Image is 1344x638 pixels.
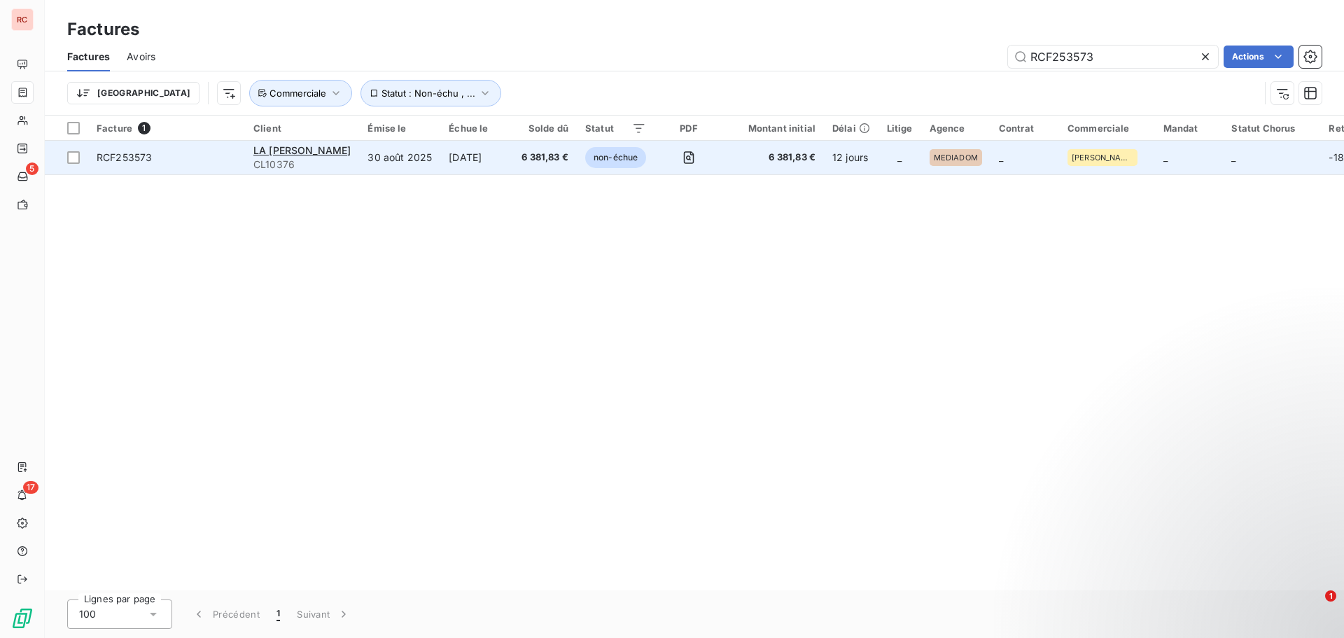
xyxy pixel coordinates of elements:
button: Statut : Non-échu , ... [360,80,501,106]
iframe: Intercom live chat [1296,590,1330,624]
button: Actions [1224,46,1294,68]
td: 30 août 2025 [359,141,440,174]
span: Commerciale [269,88,326,99]
div: PDF [663,123,714,134]
div: Statut [585,123,646,134]
iframe: Intercom notifications message [1064,502,1344,600]
div: Émise le [367,123,432,134]
span: Statut : Non-échu , ... [381,88,475,99]
input: Rechercher [1008,46,1218,68]
span: _ [1231,151,1235,163]
span: 1 [1325,590,1336,602]
span: CL10376 [253,158,351,172]
div: Échue le [449,123,505,134]
td: [DATE] [440,141,513,174]
button: Précédent [183,599,268,629]
div: Contrat [999,123,1051,134]
span: 100 [79,607,96,621]
button: Suivant [288,599,359,629]
span: 5 [26,162,38,175]
button: Commerciale [249,80,352,106]
div: RC [11,8,34,31]
div: Mandat [1163,123,1215,134]
div: Commerciale [1067,123,1147,134]
span: LA [PERSON_NAME] [253,144,351,156]
div: Solde dû [521,123,568,134]
span: 6 381,83 € [731,151,815,165]
span: 6 381,83 € [521,151,568,165]
div: Agence [930,123,982,134]
span: 17 [23,481,38,494]
span: [PERSON_NAME] [1072,153,1133,162]
span: _ [1163,151,1168,163]
span: RCF253573 [97,151,152,163]
div: Statut Chorus [1231,123,1312,134]
td: 12 jours [824,141,878,174]
img: Logo LeanPay [11,607,34,630]
span: 1 [138,122,150,134]
div: Délai [832,123,870,134]
span: 1 [276,607,280,621]
span: _ [897,151,902,163]
div: Litige [887,123,913,134]
h3: Factures [67,17,139,42]
div: Montant initial [731,123,815,134]
span: Factures [67,50,110,64]
span: MEDIADOM [934,153,978,162]
div: Client [253,123,351,134]
span: _ [999,151,1003,163]
span: non-échue [585,147,646,168]
button: 1 [268,599,288,629]
span: Avoirs [127,50,155,64]
button: [GEOGRAPHIC_DATA] [67,82,199,104]
span: Facture [97,123,132,134]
